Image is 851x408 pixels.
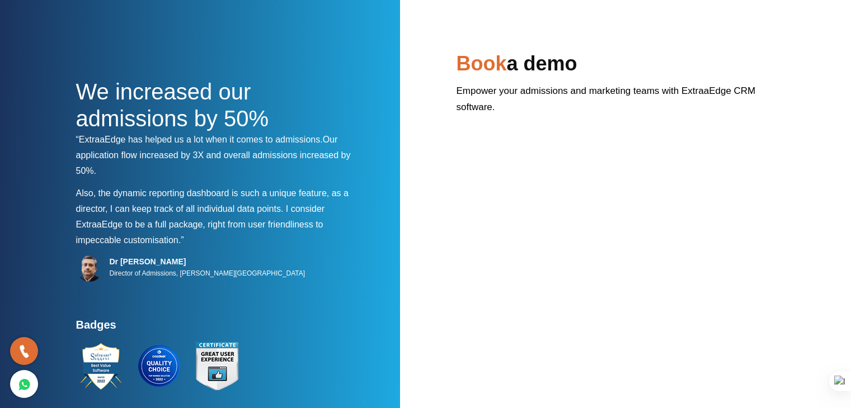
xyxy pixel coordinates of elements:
[110,267,305,280] p: Director of Admissions, [PERSON_NAME][GEOGRAPHIC_DATA]
[457,52,507,75] span: Book
[76,204,325,245] span: I consider ExtraaEdge to be a full package, right from user friendliness to impeccable customisat...
[76,188,349,214] span: Also, the dynamic reporting dashboard is such a unique feature, as a director, I can keep track o...
[76,79,269,131] span: We increased our admissions by 50%
[457,83,775,124] p: Empower your admissions and marketing teams with ExtraaEdge CRM software.
[76,135,351,175] span: Our application flow increased by 3X and overall admissions increased by 50%.
[76,318,361,338] h4: Badges
[457,50,775,83] h2: a demo
[110,257,305,267] h5: Dr [PERSON_NAME]
[76,135,323,144] span: “ExtraaEdge has helped us a lot when it comes to admissions.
